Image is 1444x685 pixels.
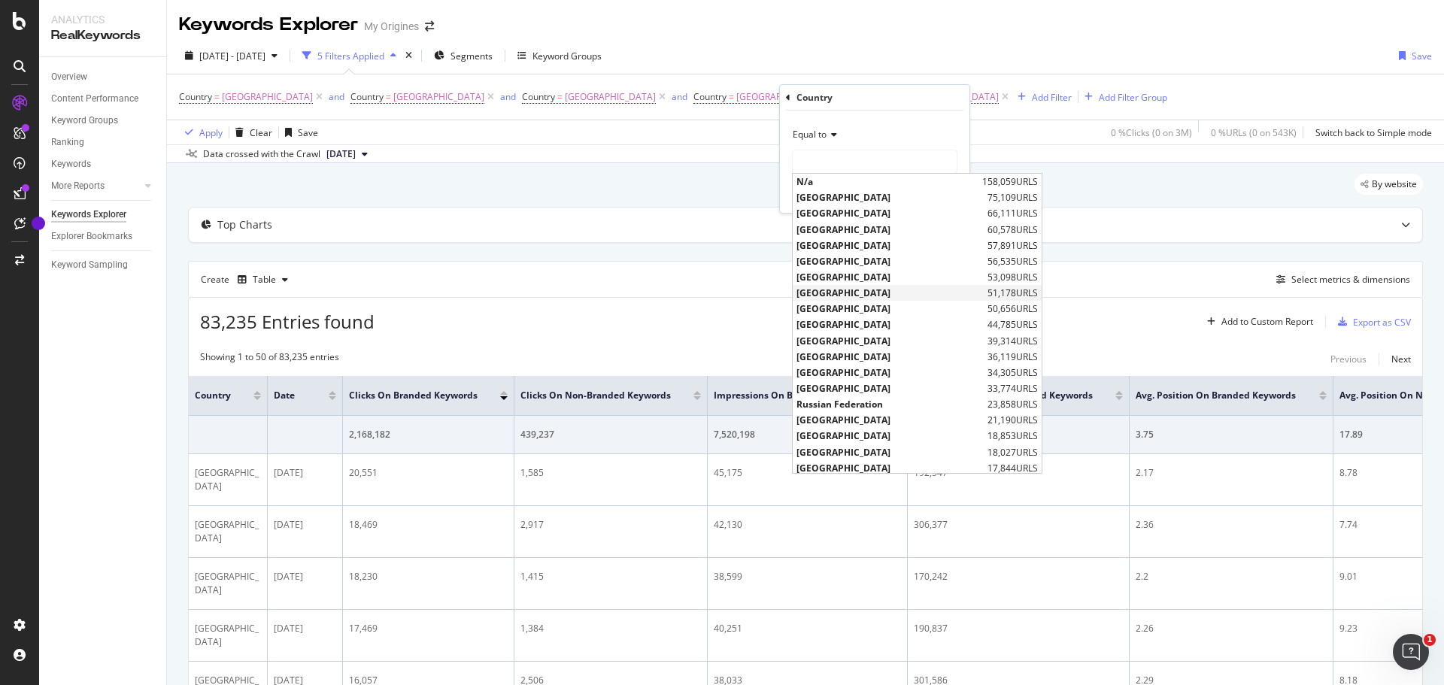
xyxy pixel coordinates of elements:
button: [DATE] [320,145,374,163]
div: 2.26 [1136,622,1327,635]
span: 51,178 URLS [987,286,1038,299]
span: = [386,90,391,103]
span: Russian Federation [796,398,984,411]
iframe: Intercom live chat [1393,634,1429,670]
span: 21,190 URLS [987,414,1038,426]
div: times [402,48,415,63]
div: 2,917 [520,518,701,532]
div: Country [796,91,833,104]
a: Keywords Explorer [51,207,156,223]
div: 2.2 [1136,570,1327,583]
div: 1,384 [520,622,701,635]
button: Table [232,268,294,292]
span: 53,098 URLS [987,271,1038,283]
div: 170,242 [914,570,1123,583]
div: [GEOGRAPHIC_DATA] [195,570,261,597]
span: [GEOGRAPHIC_DATA] [796,429,984,442]
span: 66,111 URLS [987,207,1038,220]
span: Country [693,90,727,103]
span: 18,027 URLS [987,446,1038,459]
div: Add to Custom Report [1221,317,1313,326]
span: [GEOGRAPHIC_DATA] [796,302,984,315]
div: Keywords Explorer [51,207,126,223]
div: Table [253,275,276,284]
div: 0 % URLs ( 0 on 543K ) [1211,126,1297,139]
div: RealKeywords [51,27,154,44]
span: Clicks on Branded Keywords [349,389,478,402]
span: [GEOGRAPHIC_DATA] [796,239,984,252]
div: 40,251 [714,622,901,635]
div: 439,237 [520,428,701,441]
div: Export as CSV [1353,316,1411,329]
span: [DATE] - [DATE] [199,50,265,62]
button: Select metrics & dimensions [1270,271,1410,289]
button: Segments [428,44,499,68]
button: Apply [179,120,223,144]
span: 1 [1424,634,1436,646]
span: 158,059 URLS [982,175,1038,188]
a: Explorer Bookmarks [51,229,156,244]
div: 1,415 [520,570,701,583]
span: Clicks on Non-Branded Keywords [520,389,671,402]
span: 83,235 Entries found [200,309,375,334]
div: Add Filter Group [1099,91,1167,104]
div: [DATE] [274,466,336,480]
button: and [500,89,516,104]
span: 50,656 URLS [987,302,1038,315]
div: Clear [250,126,272,139]
span: [GEOGRAPHIC_DATA] [796,446,984,459]
span: Equal to [793,128,827,141]
button: Export as CSV [1332,310,1411,334]
div: Keyword Groups [532,50,602,62]
span: Impressions on Branded Keywords [714,389,871,402]
span: 75,109 URLS [987,191,1038,204]
span: Country [179,90,212,103]
div: Tooltip anchor [32,217,45,230]
span: = [729,90,734,103]
span: Country [195,389,231,402]
div: 1,585 [520,466,701,480]
div: Explorer Bookmarks [51,229,132,244]
div: 5 Filters Applied [317,50,384,62]
span: 57,891 URLS [987,239,1038,252]
span: [GEOGRAPHIC_DATA] [796,223,984,236]
div: 38,599 [714,570,901,583]
span: [GEOGRAPHIC_DATA] [736,86,827,108]
div: Apply [199,126,223,139]
div: 3.75 [1136,428,1327,441]
div: 18,469 [349,518,508,532]
div: 190,837 [914,622,1123,635]
button: Clear [229,120,272,144]
div: legacy label [1355,174,1423,195]
a: Content Performance [51,91,156,107]
div: More Reports [51,178,105,194]
button: Cancel [786,186,833,201]
div: Keyword Groups [51,113,118,129]
div: Save [1412,50,1432,62]
span: [GEOGRAPHIC_DATA] [796,350,984,363]
span: = [557,90,563,103]
span: [GEOGRAPHIC_DATA] [796,462,984,474]
a: Keywords [51,156,156,172]
div: [DATE] [274,570,336,583]
a: Keyword Sampling [51,257,156,273]
span: [GEOGRAPHIC_DATA] [796,382,984,395]
span: [GEOGRAPHIC_DATA] [796,414,984,426]
span: 18,853 URLS [987,429,1038,442]
span: Country [350,90,384,103]
span: 23,858 URLS [987,398,1038,411]
span: By website [1372,180,1417,189]
span: 17,844 URLS [987,462,1038,474]
span: [GEOGRAPHIC_DATA] [796,335,984,347]
span: [GEOGRAPHIC_DATA] [565,86,656,108]
span: Country [522,90,555,103]
div: [DATE] [274,622,336,635]
div: 18,230 [349,570,508,583]
div: Previous [1330,353,1367,365]
span: [GEOGRAPHIC_DATA] [393,86,484,108]
div: 20,551 [349,466,508,480]
span: [GEOGRAPHIC_DATA] [796,366,984,379]
button: and [329,89,344,104]
span: 39,314 URLS [987,335,1038,347]
div: Showing 1 to 50 of 83,235 entries [200,350,339,368]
